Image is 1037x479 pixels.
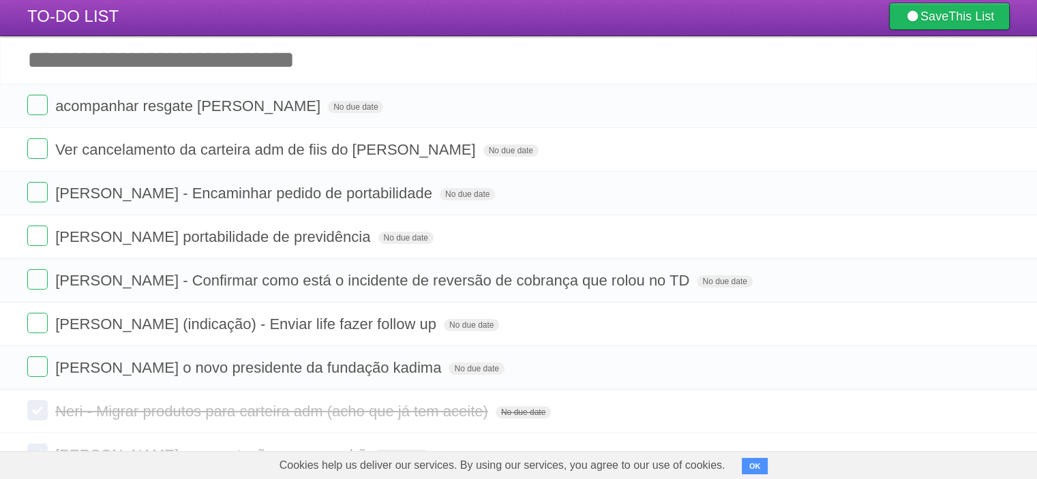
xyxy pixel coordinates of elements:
[444,319,499,331] span: No due date
[440,188,495,200] span: No due date
[328,101,383,113] span: No due date
[27,356,48,377] label: Done
[27,444,48,464] label: Done
[55,97,324,114] span: acompanhar resgate [PERSON_NAME]
[27,182,48,202] label: Done
[27,7,119,25] span: TO-DO LIST
[496,406,551,418] span: No due date
[378,232,434,244] span: No due date
[55,446,370,463] span: [PERSON_NAME] apresentação para amanhã
[449,362,504,375] span: No due date
[27,95,48,115] label: Done
[889,3,1010,30] a: SaveThis List
[742,458,768,474] button: OK
[55,272,693,289] span: [PERSON_NAME] - Confirmar como está o incidente de reversão de cobrança que rolou no TD
[27,138,48,159] label: Done
[27,313,48,333] label: Done
[483,144,539,157] span: No due date
[55,359,445,376] span: [PERSON_NAME] o novo presidente da fundação kadima
[948,10,994,23] b: This List
[55,315,440,333] span: [PERSON_NAME] (indicação) - Enviar life fazer follow up
[27,269,48,290] label: Done
[55,185,436,202] span: [PERSON_NAME] - Encaminhar pedido de portabilidade
[55,141,479,158] span: Ver cancelamento da carteira adm de fiis do [PERSON_NAME]
[374,450,429,462] span: No due date
[697,275,752,288] span: No due date
[27,400,48,420] label: Done
[266,452,739,479] span: Cookies help us deliver our services. By using our services, you agree to our use of cookies.
[55,228,374,245] span: [PERSON_NAME] portabilidade de previdência
[55,403,492,420] span: Neri - Migrar produtos para carteira adm (acho que já tem aceite)
[27,226,48,246] label: Done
